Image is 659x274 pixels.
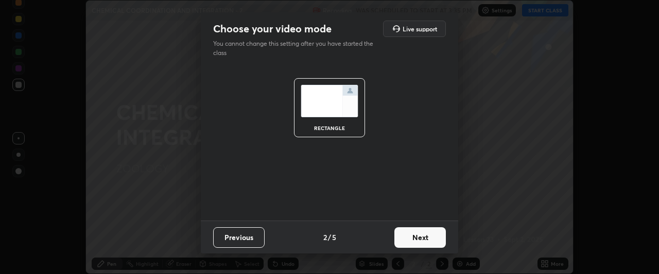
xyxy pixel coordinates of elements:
div: rectangle [309,125,350,131]
h2: Choose your video mode [213,22,332,35]
p: You cannot change this setting after you have started the class [213,39,380,58]
h4: 5 [332,232,336,243]
h4: / [328,232,331,243]
button: Previous [213,227,265,248]
h5: Live support [403,26,437,32]
button: Next [394,227,446,248]
img: normalScreenIcon.ae25ed63.svg [301,85,358,117]
h4: 2 [323,232,327,243]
